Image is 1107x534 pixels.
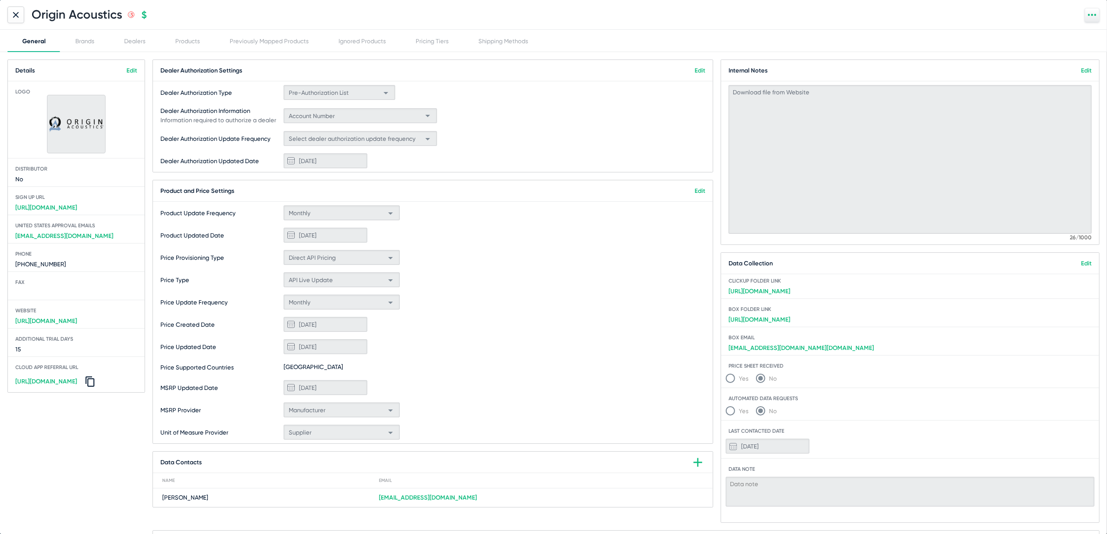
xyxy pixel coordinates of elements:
span: Price Type [160,277,281,283]
span: Logo [8,89,145,95]
input: MM/DD/YYYY [284,380,367,395]
span: Dealer Authorization Settings [160,67,242,74]
a: [URL][DOMAIN_NAME] [725,312,794,327]
div: Ignored Products [338,38,386,45]
mat-hint: 26/1000 [1070,235,1092,241]
input: MM/DD/YYYY [284,317,367,332]
input: MM/DD/YYYY [726,439,809,454]
span: Cloud App Referral URL [8,364,86,370]
span: Yes [735,408,749,415]
span: No [12,172,27,186]
span: Dealer Authorization Updated Date [160,158,281,165]
span: Dealer Authorization Information [160,107,281,114]
span: Box folder link [721,306,1099,312]
a: [EMAIL_ADDRESS][DOMAIN_NAME][DOMAIN_NAME] [725,341,878,355]
a: Edit [695,187,705,194]
div: Dealers [124,38,146,45]
button: Open calendar [284,228,298,243]
input: MM/DD/YYYY [284,339,367,354]
span: Direct API Pricing [289,254,336,261]
a: Edit [1081,260,1092,267]
a: [EMAIL_ADDRESS][DOMAIN_NAME] [379,494,477,501]
button: Open calendar [284,317,298,332]
h1: Origin Acoustics [32,7,122,22]
span: Dealer Authorization Type [160,89,281,96]
span: Price Updated Date [160,343,281,350]
span: [GEOGRAPHIC_DATA] [284,362,343,373]
span: ClickUp folder link [721,278,1099,284]
span: Price Created Date [160,321,281,328]
span: Price Supported Countries [160,364,281,371]
button: Open calendar [284,153,298,168]
span: Fax [8,279,145,285]
span: Monthly [289,299,311,306]
span: Data Collection [729,260,773,267]
span: MSRP Provider [160,407,281,414]
a: [URL][DOMAIN_NAME] [12,200,81,215]
span: Phone [8,251,145,257]
span: Data Note [721,466,1099,472]
span: Price Sheet Received [721,363,1099,369]
span: Website [8,308,145,314]
input: MM/DD/YYYY [284,228,367,243]
a: [EMAIL_ADDRESS][DOMAIN_NAME] [8,229,121,243]
span: Internal Notes [729,67,768,74]
span: No [765,375,777,382]
div: Name [162,478,379,483]
div: Pricing Tiers [416,38,449,45]
span: Pre-Authorization List [289,89,349,96]
span: Additional Trial Days [8,336,145,342]
div: Shipping Methods [478,38,528,45]
span: Last Contacted Date [721,428,1099,434]
span: Price Update Frequency [160,299,281,306]
span: Unit of Measure Provider [160,429,281,436]
a: Edit [695,67,705,74]
span: Information required to authorize a dealer [160,117,281,124]
span: Product Updated Date [160,232,281,239]
a: [URL][DOMAIN_NAME] [725,284,794,298]
span: Account Number [289,112,335,119]
button: Open calendar [284,339,298,354]
span: Distributor [8,166,145,172]
button: Open calendar [284,380,298,395]
span: [PHONE_NUMBER] [12,257,70,271]
span: API Live Update [289,277,333,283]
span: Details [15,67,35,74]
span: MSRP Updated Date [160,384,281,391]
span: Data Contacts [160,459,202,466]
span: Product Update Frequency [160,210,281,217]
a: Edit [126,67,137,74]
input: MM/DD/YYYY [284,153,367,168]
span: [PERSON_NAME] [162,493,208,502]
div: Previously Mapped Products [230,38,309,45]
span: Select dealer authorization update frequency [289,135,416,142]
span: Product and Price Settings [160,187,234,194]
a: [URL][DOMAIN_NAME] [12,314,81,328]
div: General [22,38,46,45]
span: Price Provisioning Type [160,254,281,261]
span: Monthly [289,210,311,217]
button: Open calendar [726,439,741,454]
span: Manufacturer [289,407,325,414]
span: No [765,408,777,415]
span: Box email [721,335,1099,341]
div: Products [175,38,200,45]
a: [URL][DOMAIN_NAME] [12,374,81,389]
span: Sign up Url [8,194,145,200]
a: Edit [1081,67,1092,74]
img: Origin%20Acoustics_638231521821772968.png [47,114,105,133]
span: 15 [12,342,25,356]
span: Supplier [289,429,312,436]
div: Brands [75,38,94,45]
span: Automated Data Requests [721,396,1099,402]
span: Dealer Authorization Update Frequency [160,135,281,142]
span: Yes [735,375,749,382]
div: Email [379,478,704,483]
span: United States Approval Emails [8,223,145,229]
